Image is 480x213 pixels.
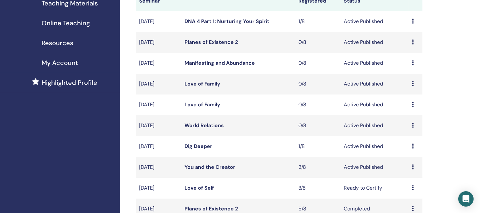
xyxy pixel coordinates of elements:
[341,157,409,178] td: Active Published
[458,191,474,207] div: Open Intercom Messenger
[295,115,341,136] td: 0/8
[185,164,235,170] a: You and the Creator
[185,101,220,108] a: Love of Family
[185,143,212,150] a: Dig Deeper
[136,11,181,32] td: [DATE]
[295,157,341,178] td: 2/8
[136,178,181,199] td: [DATE]
[136,32,181,53] td: [DATE]
[341,178,409,199] td: Ready to Certify
[295,74,341,94] td: 0/8
[295,136,341,157] td: 1/8
[185,18,269,25] a: DNA 4 Part 1: Nurturing Your Spirit
[42,38,73,48] span: Resources
[136,115,181,136] td: [DATE]
[295,32,341,53] td: 0/8
[42,18,90,28] span: Online Teaching
[341,74,409,94] td: Active Published
[136,53,181,74] td: [DATE]
[341,136,409,157] td: Active Published
[341,94,409,115] td: Active Published
[295,11,341,32] td: 1/8
[185,60,255,66] a: Manifesting and Abundance
[136,157,181,178] td: [DATE]
[341,32,409,53] td: Active Published
[341,11,409,32] td: Active Published
[185,122,224,129] a: World Relations
[42,58,78,68] span: My Account
[185,80,220,87] a: Love of Family
[136,136,181,157] td: [DATE]
[295,178,341,199] td: 3/8
[136,94,181,115] td: [DATE]
[136,74,181,94] td: [DATE]
[42,78,97,87] span: Highlighted Profile
[185,184,214,191] a: Love of Self
[341,53,409,74] td: Active Published
[185,205,238,212] a: Planes of Existence 2
[295,94,341,115] td: 0/8
[185,39,238,45] a: Planes of Existence 2
[341,115,409,136] td: Active Published
[295,53,341,74] td: 0/8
